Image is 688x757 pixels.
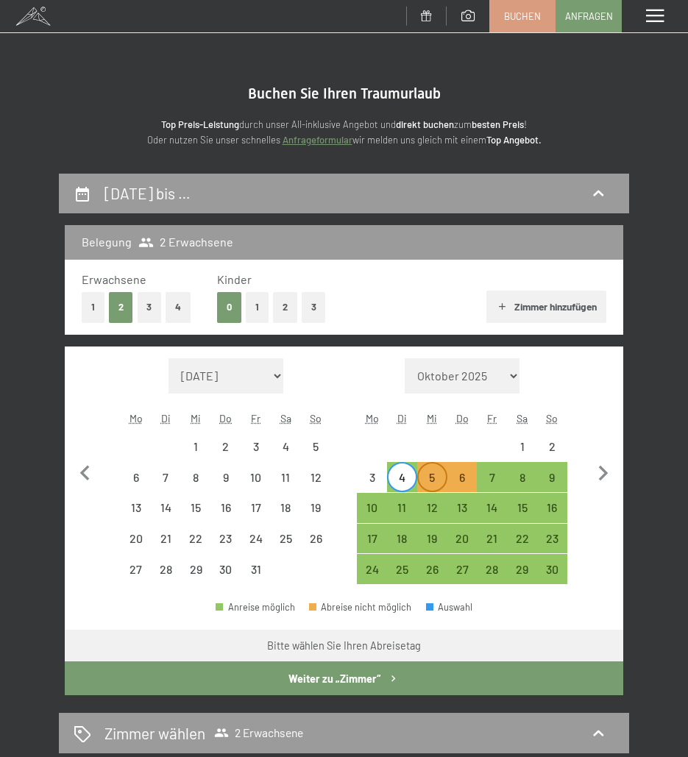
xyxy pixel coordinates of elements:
[508,441,536,468] div: 1
[419,472,446,499] div: 5
[358,472,386,499] div: 3
[271,524,301,554] div: Anreise nicht möglich
[211,554,241,584] div: Thu Oct 30 2025
[507,462,537,492] div: Anreise möglich
[537,431,567,461] div: Sun Nov 02 2025
[477,462,507,492] div: Fri Nov 07 2025
[121,493,151,523] div: Mon Oct 13 2025
[302,441,330,468] div: 5
[507,524,537,554] div: Anreise möglich
[417,554,447,584] div: Anreise möglich
[389,502,416,529] div: 11
[211,554,241,584] div: Anreise nicht möglich
[181,554,211,584] div: Anreise nicht möglich
[417,462,447,492] div: Wed Nov 05 2025
[504,10,541,23] span: Buchen
[267,639,421,653] div: Bitte wählen Sie Ihren Abreisetag
[216,603,295,612] div: Anreise möglich
[507,431,537,461] div: Anreise nicht möglich
[389,472,416,499] div: 4
[427,412,437,424] abbr: Mittwoch
[121,524,151,554] div: Mon Oct 20 2025
[280,412,291,424] abbr: Samstag
[241,431,271,461] div: Fri Oct 03 2025
[242,533,269,560] div: 24
[181,554,211,584] div: Wed Oct 29 2025
[130,412,143,424] abbr: Montag
[358,533,386,560] div: 17
[302,533,330,560] div: 26
[472,118,524,130] strong: besten Preis
[152,502,180,529] div: 14
[537,462,567,492] div: Sun Nov 09 2025
[271,462,301,492] div: Anreise nicht möglich
[166,292,191,322] button: 4
[241,554,271,584] div: Fri Oct 31 2025
[387,554,417,584] div: Anreise möglich
[588,358,619,585] button: Nächster Monat
[417,524,447,554] div: Anreise möglich
[271,462,301,492] div: Sat Oct 11 2025
[507,554,537,584] div: Sat Nov 29 2025
[211,462,241,492] div: Thu Oct 09 2025
[477,554,507,584] div: Anreise möglich
[537,462,567,492] div: Anreise möglich
[396,118,454,130] strong: direkt buchen
[121,554,151,584] div: Mon Oct 27 2025
[151,462,181,492] div: Tue Oct 07 2025
[271,524,301,554] div: Sat Oct 25 2025
[211,431,241,461] div: Thu Oct 02 2025
[508,564,536,591] div: 29
[507,493,537,523] div: Anreise möglich
[182,564,210,591] div: 29
[301,524,331,554] div: Sun Oct 26 2025
[242,441,269,468] div: 3
[508,502,536,529] div: 15
[121,554,151,584] div: Anreise nicht möglich
[301,493,331,523] div: Anreise nicht möglich
[211,431,241,461] div: Anreise nicht möglich
[456,412,469,424] abbr: Donnerstag
[302,502,330,529] div: 19
[271,493,301,523] div: Sat Oct 18 2025
[477,524,507,554] div: Fri Nov 21 2025
[273,292,297,322] button: 2
[357,524,387,554] div: Anreise möglich
[301,431,331,461] div: Sun Oct 05 2025
[486,134,542,146] strong: Top Angebot.
[387,462,417,492] div: Tue Nov 04 2025
[487,412,497,424] abbr: Freitag
[507,554,537,584] div: Anreise möglich
[417,524,447,554] div: Wed Nov 19 2025
[152,472,180,499] div: 7
[387,493,417,523] div: Anreise möglich
[182,472,210,499] div: 8
[213,441,240,468] div: 2
[537,554,567,584] div: Anreise möglich
[272,441,299,468] div: 4
[387,524,417,554] div: Anreise möglich
[214,725,303,740] span: 2 Erwachsene
[537,431,567,461] div: Anreise nicht möglich
[419,533,446,560] div: 19
[151,554,181,584] div: Anreise nicht möglich
[301,462,331,492] div: Anreise nicht möglich
[419,502,446,529] div: 12
[389,533,416,560] div: 18
[389,564,416,591] div: 25
[82,234,132,250] h3: Belegung
[213,502,240,529] div: 16
[122,564,149,591] div: 27
[478,472,506,499] div: 7
[241,524,271,554] div: Fri Oct 24 2025
[272,472,299,499] div: 11
[449,564,476,591] div: 27
[241,431,271,461] div: Anreise nicht möglich
[151,554,181,584] div: Tue Oct 28 2025
[271,493,301,523] div: Anreise nicht möglich
[182,533,210,560] div: 22
[556,1,621,32] a: Anfragen
[301,493,331,523] div: Sun Oct 19 2025
[181,493,211,523] div: Wed Oct 15 2025
[537,554,567,584] div: Sun Nov 30 2025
